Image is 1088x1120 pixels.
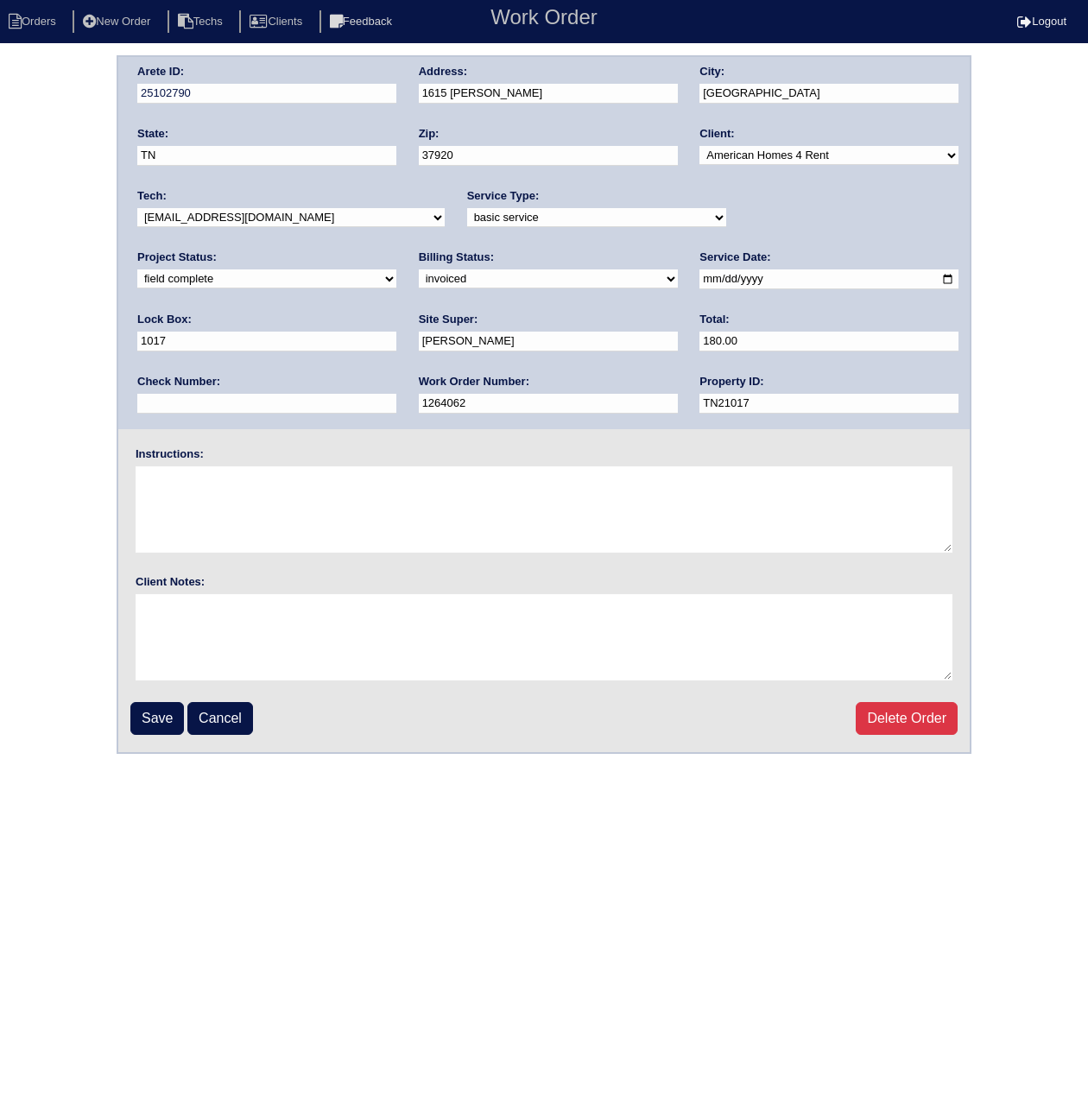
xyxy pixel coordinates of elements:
[319,10,406,34] li: Feedback
[419,250,494,265] label: Billing Status:
[1017,15,1066,28] a: Logout
[856,702,958,735] a: Delete Order
[467,188,540,204] label: Service Type:
[168,10,237,34] li: Techs
[73,15,164,28] a: New Order
[137,126,168,142] label: State:
[137,64,184,79] label: Arete ID:
[137,250,217,265] label: Project Status:
[419,64,467,79] label: Address:
[699,126,734,142] label: Client:
[419,374,529,389] label: Work Order Number:
[137,312,192,327] label: Lock Box:
[419,84,678,104] input: Enter a location
[419,126,440,142] label: Zip:
[699,250,770,265] label: Service Date:
[187,702,253,735] a: Cancel
[168,15,237,28] a: Techs
[419,312,478,327] label: Site Super:
[136,446,204,462] label: Instructions:
[699,64,724,79] label: City:
[239,15,316,28] a: Clients
[136,574,205,590] label: Client Notes:
[699,312,729,327] label: Total:
[239,10,316,34] li: Clients
[699,374,763,389] label: Property ID:
[137,188,167,204] label: Tech:
[130,702,184,735] input: Save
[73,10,164,34] li: New Order
[137,374,220,389] label: Check Number:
